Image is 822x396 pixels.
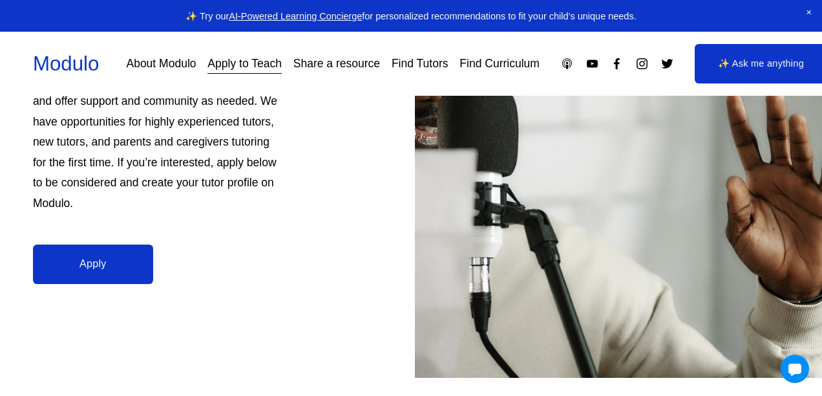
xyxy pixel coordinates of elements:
[585,57,599,71] a: YouTube
[660,57,674,71] a: Twitter
[560,57,574,71] a: Apple Podcasts
[293,52,380,75] a: Share a resource
[207,52,282,75] a: Apply to Teach
[229,11,362,21] a: AI-Powered Learning Concierge
[459,52,540,75] a: Find Curriculum
[392,52,448,75] a: Find Tutors
[33,245,153,284] a: Apply
[610,57,624,71] a: Facebook
[33,30,280,214] p: We’re looking for passionate in-person and on-line instructors to join our community of teachers....
[126,52,196,75] a: About Modulo
[33,52,100,75] a: Modulo
[635,57,649,71] a: Instagram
